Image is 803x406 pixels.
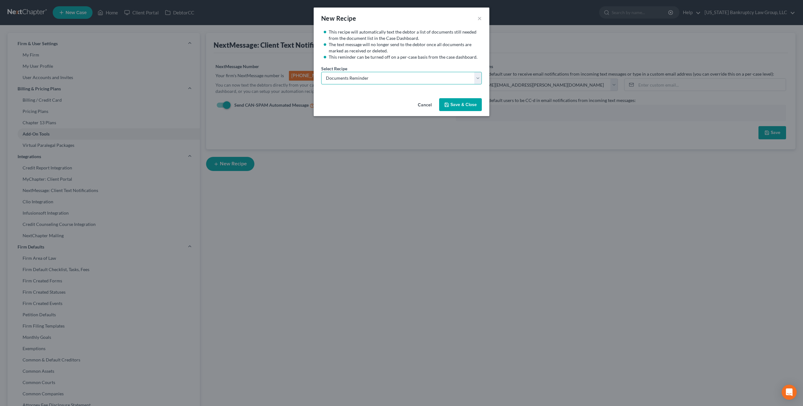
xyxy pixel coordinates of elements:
[782,385,797,400] div: Open Intercom Messenger
[477,14,482,22] button: ×
[329,29,482,41] li: This recipe will automatically text the debtor a list of documents still needed from the document...
[329,41,482,54] li: The text message will no longer send to the debtor once all documents are marked as received or d...
[321,66,347,71] span: Select Recipe
[413,99,437,111] button: Cancel
[439,98,482,111] button: Save & Close
[321,14,356,23] div: New Recipe
[329,54,482,60] li: This reminder can be turned off on a per-case basis from the case dashboard.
